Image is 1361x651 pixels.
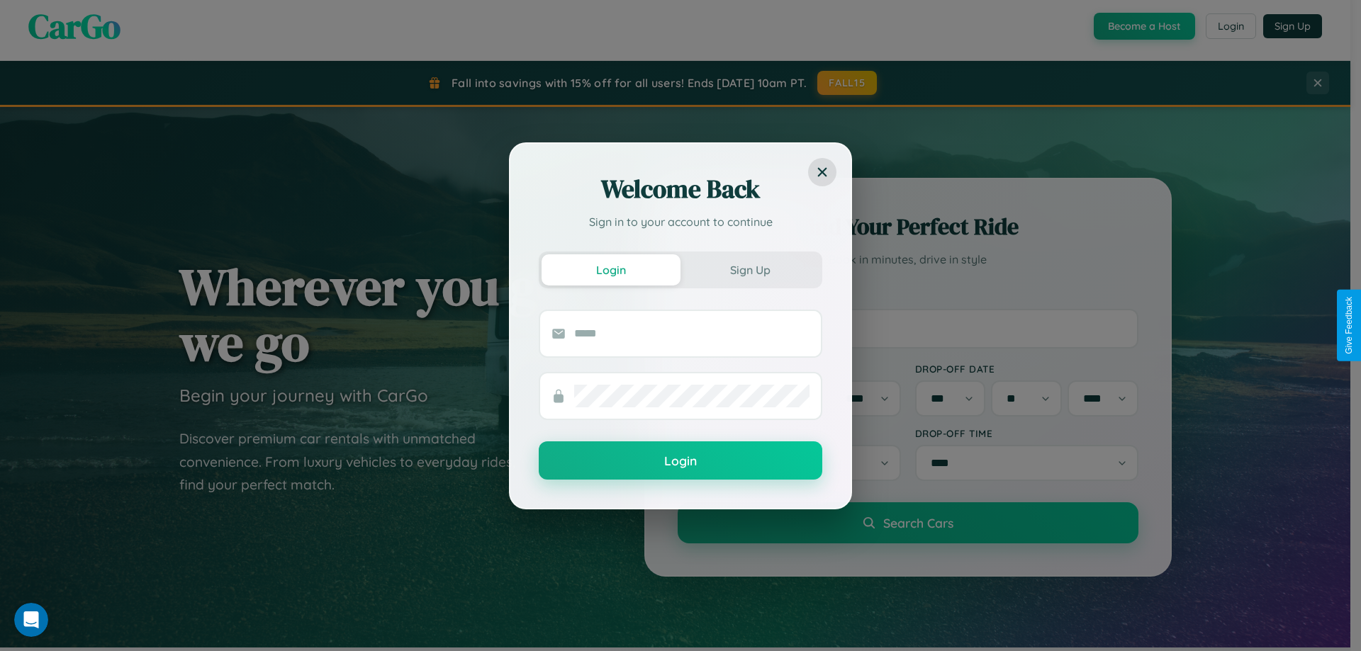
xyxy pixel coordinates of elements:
[539,172,822,206] h2: Welcome Back
[1344,297,1354,354] div: Give Feedback
[539,213,822,230] p: Sign in to your account to continue
[680,254,819,285] button: Sign Up
[542,254,680,285] button: Login
[539,441,822,480] button: Login
[14,603,48,637] iframe: Intercom live chat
